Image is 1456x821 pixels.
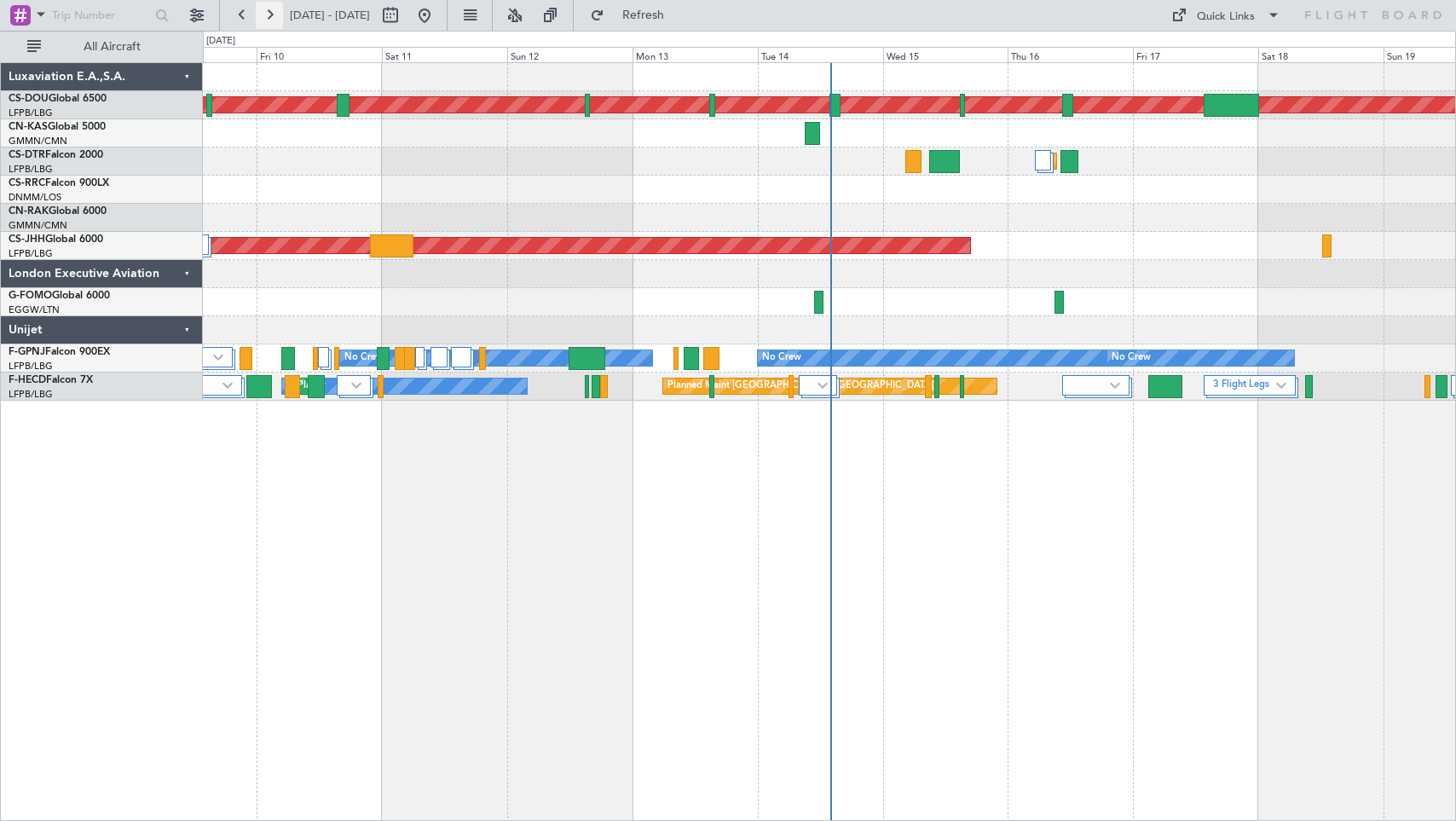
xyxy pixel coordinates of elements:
div: Quick Links [1197,9,1255,26]
span: CS-RRC [9,178,45,188]
div: Sat 11 [382,47,507,62]
a: LFPB/LBG [9,247,53,260]
img: arrow-gray.svg [351,382,361,389]
div: No Crew [1112,345,1151,371]
div: [DATE] [206,34,235,49]
a: GMMN/CMN [9,135,67,147]
span: Refresh [608,9,679,21]
div: Tue 14 [758,47,883,62]
span: All Aircraft [44,41,180,53]
a: CS-DTRFalcon 2000 [9,150,103,160]
a: CS-JHHGlobal 6000 [9,234,103,245]
div: Planned Maint [GEOGRAPHIC_DATA] ([GEOGRAPHIC_DATA]) [667,373,936,399]
img: arrow-gray.svg [1110,382,1120,389]
span: CS-DTR [9,150,45,160]
img: arrow-gray.svg [213,354,223,361]
label: 3 Flight Legs [1213,379,1276,393]
a: DNMM/LOS [9,191,61,204]
div: Sat 18 [1258,47,1384,62]
a: F-HECDFalcon 7X [9,375,93,385]
a: LFPB/LBG [9,163,53,176]
span: F-GPNJ [9,347,45,357]
button: Refresh [582,2,685,29]
span: F-HECD [9,375,46,385]
div: Wed 15 [883,47,1008,62]
div: No Crew [344,345,384,371]
div: Fri 17 [1133,47,1258,62]
span: CS-DOU [9,94,49,104]
img: arrow-gray.svg [818,382,828,389]
div: Mon 13 [633,47,758,62]
span: [DATE] - [DATE] [290,8,370,23]
a: CS-RRCFalcon 900LX [9,178,109,188]
a: LFPB/LBG [9,360,53,373]
span: CN-RAK [9,206,49,217]
a: LFPB/LBG [9,107,53,119]
span: CS-JHH [9,234,45,245]
div: Fri 10 [257,47,382,62]
input: Trip Number [52,3,150,28]
span: G-FOMO [9,291,52,301]
a: F-GPNJFalcon 900EX [9,347,110,357]
img: arrow-gray.svg [222,382,233,389]
button: All Aircraft [19,33,185,61]
img: arrow-gray.svg [1276,382,1286,389]
a: EGGW/LTN [9,304,60,316]
button: Quick Links [1163,2,1289,29]
a: CS-DOUGlobal 6500 [9,94,107,104]
a: CN-RAKGlobal 6000 [9,206,107,217]
div: Sun 12 [507,47,633,62]
a: GMMN/CMN [9,219,67,232]
a: CN-KASGlobal 5000 [9,122,106,132]
a: LFPB/LBG [9,388,53,401]
div: Thu 16 [1008,47,1133,62]
a: G-FOMOGlobal 6000 [9,291,110,301]
span: CN-KAS [9,122,48,132]
div: No Crew [762,345,801,371]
